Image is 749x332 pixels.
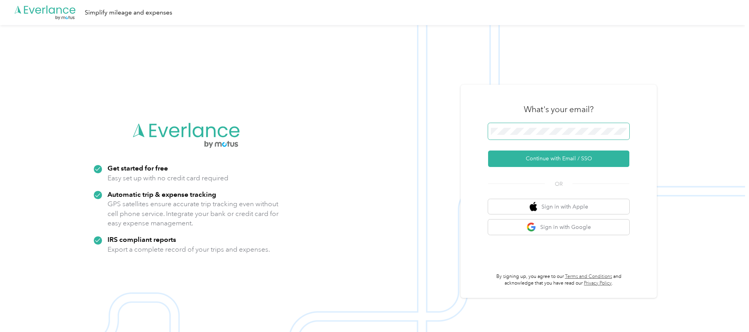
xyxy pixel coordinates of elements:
[108,245,270,254] p: Export a complete record of your trips and expenses.
[108,173,228,183] p: Easy set up with no credit card required
[488,199,629,214] button: apple logoSign in with Apple
[488,273,629,287] p: By signing up, you agree to our and acknowledge that you have read our .
[108,235,176,243] strong: IRS compliant reports
[584,280,612,286] a: Privacy Policy
[545,180,572,188] span: OR
[488,220,629,235] button: google logoSign in with Google
[488,151,629,167] button: Continue with Email / SSO
[108,199,279,228] p: GPS satellites ensure accurate trip tracking even without cell phone service. Integrate your bank...
[524,104,594,115] h3: What's your email?
[527,222,536,232] img: google logo
[530,202,538,212] img: apple logo
[85,8,172,18] div: Simplify mileage and expenses
[108,190,216,198] strong: Automatic trip & expense tracking
[108,164,168,172] strong: Get started for free
[565,274,612,279] a: Terms and Conditions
